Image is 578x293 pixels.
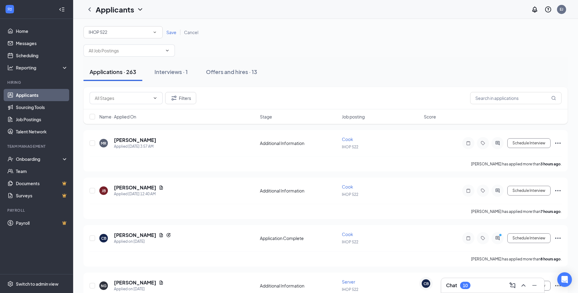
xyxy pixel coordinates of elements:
[520,282,527,289] svg: ChevronUp
[102,188,106,193] div: JB
[114,143,156,150] div: Applied [DATE] 3:57 AM
[16,217,68,229] a: PayrollCrown
[260,235,338,241] div: Application Complete
[16,125,68,138] a: Talent Network
[471,209,562,214] p: [PERSON_NAME] has applied more than .
[95,95,150,101] input: All Stages
[465,236,472,241] svg: Note
[159,233,164,238] svg: Document
[96,4,134,15] h1: Applicants
[424,281,429,286] div: CB
[89,47,162,54] input: All Job Postings
[507,186,551,196] button: Schedule Interview
[519,281,528,290] button: ChevronUp
[114,191,164,197] div: Applied [DATE] 12:40 AM
[7,65,13,71] svg: Analysis
[342,287,358,292] span: IHOP 522
[554,187,562,194] svg: Ellipses
[7,208,67,213] div: Payroll
[114,238,171,245] div: Applied on [DATE]
[342,114,365,120] span: Job posting
[89,29,107,35] span: IHOP 522
[465,141,472,146] svg: Note
[463,283,468,288] div: 10
[560,7,563,12] div: EJ
[16,25,68,37] a: Home
[165,92,196,104] button: Filter Filters
[165,48,170,53] svg: ChevronDown
[342,145,358,149] span: IHOP 522
[166,233,171,238] svg: Reapply
[465,188,472,193] svg: Note
[16,156,63,162] div: Onboarding
[551,96,556,101] svg: MagnifyingGlass
[206,68,257,76] div: Offers and hires · 13
[509,282,516,289] svg: ComposeMessage
[16,281,59,287] div: Switch to admin view
[159,185,164,190] svg: Document
[530,281,539,290] button: Minimize
[16,89,68,101] a: Applicants
[541,209,561,214] b: 7 hours ago
[260,140,338,146] div: Additional Information
[101,141,106,146] div: MR
[260,188,338,194] div: Additional Information
[544,6,552,13] svg: QuestionInfo
[479,141,487,146] svg: Tag
[114,184,156,191] h5: [PERSON_NAME]
[114,279,156,286] h5: [PERSON_NAME]
[342,231,353,237] span: Cook
[114,232,156,238] h5: [PERSON_NAME]
[342,136,353,142] span: Cook
[554,235,562,242] svg: Ellipses
[541,162,561,166] b: 3 hours ago
[159,280,164,285] svg: Document
[541,257,561,261] b: 8 hours ago
[101,236,106,241] div: CB
[7,281,13,287] svg: Settings
[342,192,358,197] span: IHOP 522
[557,272,572,287] div: Open Intercom Messenger
[114,286,164,292] div: Applied on [DATE]
[470,92,562,104] input: Search in applications
[471,161,562,167] p: [PERSON_NAME] has applied more than .
[342,279,355,284] span: Server
[508,281,517,290] button: ComposeMessage
[16,37,68,49] a: Messages
[170,94,178,102] svg: Filter
[86,6,93,13] svg: ChevronLeft
[7,144,67,149] div: Team Management
[479,236,487,241] svg: Tag
[424,114,436,120] span: Score
[16,165,68,177] a: Team
[494,188,501,193] svg: ActiveChat
[507,233,551,243] button: Schedule Interview
[184,30,198,35] span: Cancel
[16,189,68,202] a: SurveysCrown
[153,96,158,101] svg: ChevronDown
[16,49,68,62] a: Scheduling
[166,30,176,35] span: Save
[16,113,68,125] a: Job Postings
[531,6,538,13] svg: Notifications
[260,283,338,289] div: Additional Information
[7,6,13,12] svg: WorkstreamLogo
[494,236,501,241] svg: ActiveChat
[16,101,68,113] a: Sourcing Tools
[152,30,158,35] svg: SmallChevronDown
[16,65,68,71] div: Reporting
[16,177,68,189] a: DocumentsCrown
[531,282,538,289] svg: Minimize
[7,80,67,85] div: Hiring
[59,6,65,12] svg: Collapse
[446,282,457,289] h3: Chat
[90,68,136,76] div: Applications · 263
[342,240,358,244] span: IHOP 522
[154,68,188,76] div: Interviews · 1
[479,188,487,193] svg: Tag
[554,282,562,289] svg: Ellipses
[137,6,144,13] svg: ChevronDown
[507,138,551,148] button: Schedule Interview
[89,29,158,36] div: IHOP 522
